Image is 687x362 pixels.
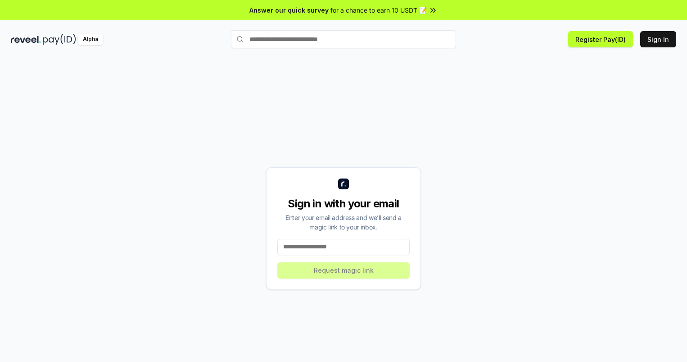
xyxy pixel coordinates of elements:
button: Sign In [640,31,676,47]
img: logo_small [338,179,349,189]
span: for a chance to earn 10 USDT 📝 [330,5,427,15]
div: Enter your email address and we’ll send a magic link to your inbox. [277,213,410,232]
div: Alpha [78,34,103,45]
span: Answer our quick survey [249,5,329,15]
img: reveel_dark [11,34,41,45]
img: pay_id [43,34,76,45]
button: Register Pay(ID) [568,31,633,47]
div: Sign in with your email [277,197,410,211]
